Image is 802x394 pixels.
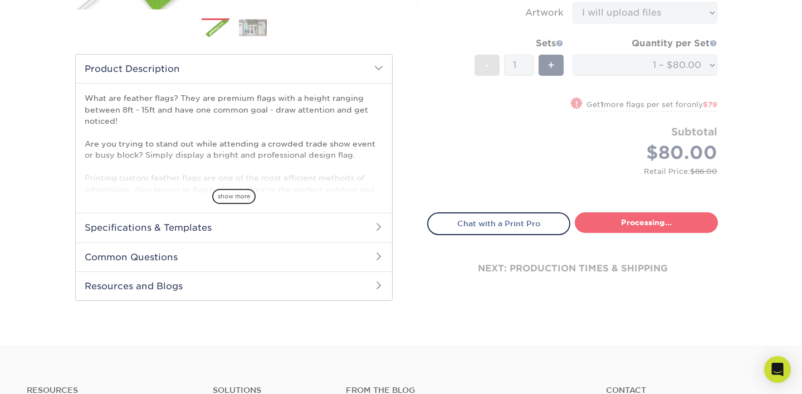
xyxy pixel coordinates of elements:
[76,55,392,83] h2: Product Description
[212,189,256,204] span: show more
[239,19,267,36] img: Flags 02
[427,212,570,235] a: Chat with a Print Pro
[76,213,392,242] h2: Specifications & Templates
[76,271,392,300] h2: Resources and Blogs
[76,242,392,271] h2: Common Questions
[85,93,383,365] p: What are feather flags? They are premium flags with a height ranging between 8ft - 15ft and have ...
[427,235,718,302] div: next: production times & shipping
[764,356,791,383] div: Open Intercom Messenger
[202,19,229,38] img: Flags 01
[575,212,718,232] a: Processing...
[3,360,95,390] iframe: Google Customer Reviews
